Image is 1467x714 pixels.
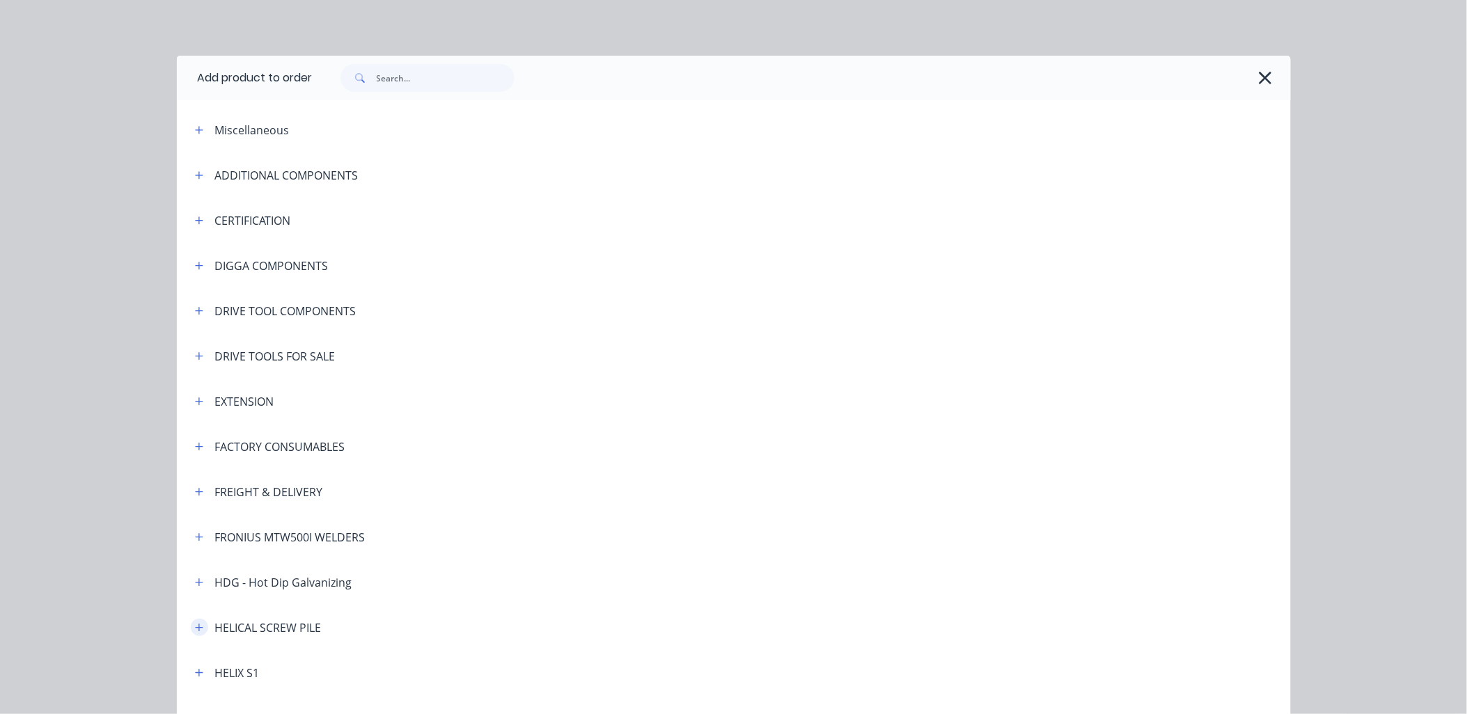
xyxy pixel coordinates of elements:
[215,529,366,546] div: FRONIUS MTW500I WELDERS
[215,574,352,591] div: HDG - Hot Dip Galvanizing
[215,665,260,681] div: HELIX S1
[215,257,329,274] div: DIGGA COMPONENTS
[377,64,515,92] input: Search...
[215,484,323,500] div: FREIGHT & DELIVERY
[215,348,336,365] div: DRIVE TOOLS FOR SALE
[215,122,290,138] div: Miscellaneous
[215,212,291,229] div: CERTIFICATION
[215,438,345,455] div: FACTORY CONSUMABLES
[215,619,322,636] div: HELICAL SCREW PILE
[215,393,274,410] div: EXTENSION
[177,56,313,100] div: Add product to order
[215,167,359,184] div: ADDITIONAL COMPONENTS
[215,303,356,319] div: DRIVE TOOL COMPONENTS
